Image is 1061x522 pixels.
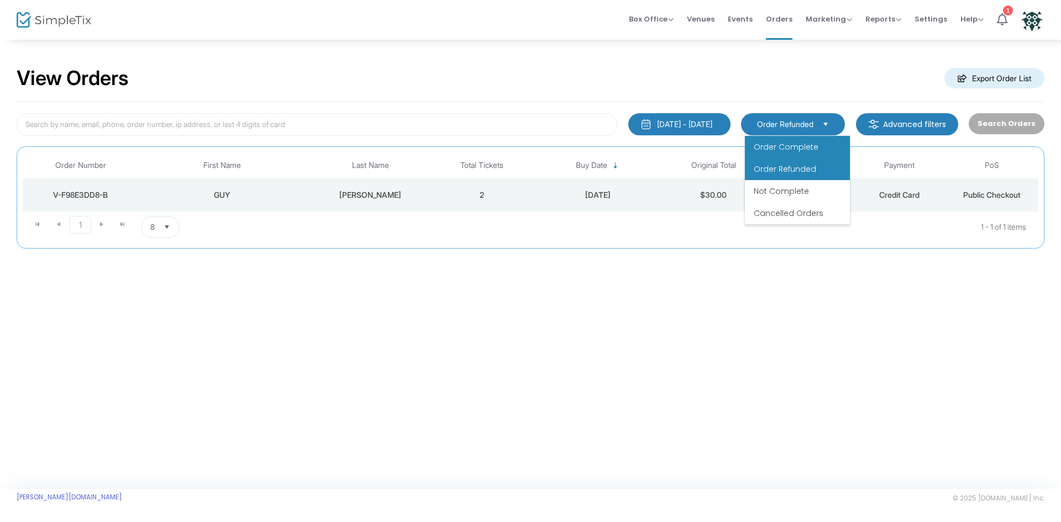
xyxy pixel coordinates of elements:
div: FRANZESE [308,189,433,201]
button: [DATE] - [DATE] [628,113,731,135]
div: Data table [23,152,1038,212]
div: GUY [141,189,303,201]
img: monthly [640,119,652,130]
span: Events [728,5,753,33]
kendo-pager-info: 1 - 1 of 1 items [290,216,1026,238]
span: PoS [985,161,999,170]
span: Venues [687,5,715,33]
span: Box Office [629,14,674,24]
span: Public Checkout [963,190,1021,199]
th: Total Tickets [435,152,528,178]
td: 2 [435,178,528,212]
button: Select [818,118,833,130]
span: Not Complete [754,186,809,197]
div: V-F98E3DD8-B [25,189,136,201]
a: [PERSON_NAME][DOMAIN_NAME] [17,493,122,502]
span: Sortable [611,161,620,170]
span: 8 [150,222,155,233]
span: Order Refunded [754,164,816,175]
span: Last Name [352,161,389,170]
span: Order Complete [754,141,818,152]
span: Help [960,14,984,24]
span: Cancelled Orders [754,208,823,219]
span: First Name [203,161,241,170]
span: Settings [915,5,947,33]
div: 1 [1003,6,1013,15]
div: [DATE] - [DATE] [657,119,712,130]
input: Search by name, email, phone, order number, ip address, or last 4 digits of card [17,113,617,136]
span: Credit Card [879,190,920,199]
m-button: Advanced filters [856,113,958,135]
div: 9/22/2025 [531,189,665,201]
span: Reports [865,14,901,24]
span: Payment [884,161,915,170]
m-button: Export Order List [944,68,1044,88]
span: Page 1 [69,216,91,234]
th: Original Total [668,152,760,178]
button: Select [159,217,175,238]
span: Order Number [55,161,106,170]
h2: View Orders [17,66,129,91]
img: filter [868,119,879,130]
span: Order Refunded [757,119,813,130]
span: Orders [766,5,792,33]
span: © 2025 [DOMAIN_NAME] Inc. [953,494,1044,503]
td: $30.00 [668,178,760,212]
span: Buy Date [576,161,607,170]
span: Marketing [806,14,852,24]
